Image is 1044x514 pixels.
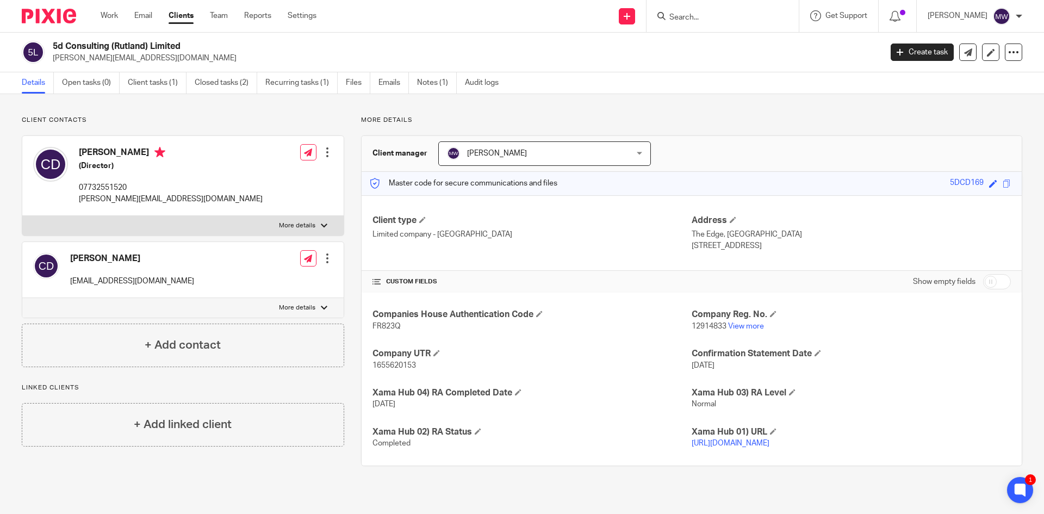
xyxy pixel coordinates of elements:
img: svg%3E [33,147,68,182]
p: [STREET_ADDRESS] [692,240,1011,251]
p: 07732551520 [79,182,263,193]
h5: (Director) [79,160,263,171]
img: Pixie [22,9,76,23]
a: Clients [169,10,194,21]
p: [PERSON_NAME][EMAIL_ADDRESS][DOMAIN_NAME] [53,53,874,64]
h4: [PERSON_NAME] [79,147,263,160]
h3: Client manager [372,148,427,159]
p: [PERSON_NAME][EMAIL_ADDRESS][DOMAIN_NAME] [79,194,263,205]
a: Recurring tasks (1) [265,72,338,94]
i: Primary [154,147,165,158]
p: Linked clients [22,383,344,392]
span: Get Support [825,12,867,20]
a: Closed tasks (2) [195,72,257,94]
p: The Edge, [GEOGRAPHIC_DATA] [692,229,1011,240]
h4: Xama Hub 04) RA Completed Date [372,387,692,399]
a: Files [346,72,370,94]
p: Client contacts [22,116,344,125]
div: 1 [1025,474,1036,485]
a: Work [101,10,118,21]
a: Email [134,10,152,21]
h4: Client type [372,215,692,226]
a: Emails [378,72,409,94]
span: Normal [692,400,716,408]
a: Open tasks (0) [62,72,120,94]
p: [EMAIL_ADDRESS][DOMAIN_NAME] [70,276,194,287]
h4: Address [692,215,1011,226]
h4: Xama Hub 01) URL [692,426,1011,438]
span: [DATE] [372,400,395,408]
h4: CUSTOM FIELDS [372,277,692,286]
span: FR823Q [372,323,401,330]
label: Show empty fields [913,276,975,287]
a: Settings [288,10,316,21]
span: Completed [372,439,411,447]
h4: + Add contact [145,337,221,354]
h4: Xama Hub 02) RA Status [372,426,692,438]
a: Team [210,10,228,21]
a: [URL][DOMAIN_NAME] [692,439,769,447]
input: Search [668,13,766,23]
a: Reports [244,10,271,21]
span: [DATE] [692,362,714,369]
p: Limited company - [GEOGRAPHIC_DATA] [372,229,692,240]
p: Master code for secure communications and files [370,178,557,189]
h4: [PERSON_NAME] [70,253,194,264]
h4: Company UTR [372,348,692,360]
img: svg%3E [22,41,45,64]
a: Details [22,72,54,94]
h2: 5d Consulting (Rutland) Limited [53,41,710,52]
span: 1655620153 [372,362,416,369]
h4: + Add linked client [134,416,232,433]
a: Notes (1) [417,72,457,94]
p: More details [361,116,1022,125]
p: More details [279,221,315,230]
a: View more [728,323,764,330]
h4: Xama Hub 03) RA Level [692,387,1011,399]
h4: Company Reg. No. [692,309,1011,320]
a: Audit logs [465,72,507,94]
a: Create task [891,44,954,61]
div: 5DCD169 [950,177,984,190]
img: svg%3E [993,8,1010,25]
span: 12914833 [692,323,726,330]
p: More details [279,304,315,312]
a: Client tasks (1) [128,72,187,94]
h4: Companies House Authentication Code [372,309,692,320]
span: [PERSON_NAME] [467,150,527,157]
p: [PERSON_NAME] [928,10,987,21]
img: svg%3E [447,147,460,160]
img: svg%3E [33,253,59,279]
h4: Confirmation Statement Date [692,348,1011,360]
